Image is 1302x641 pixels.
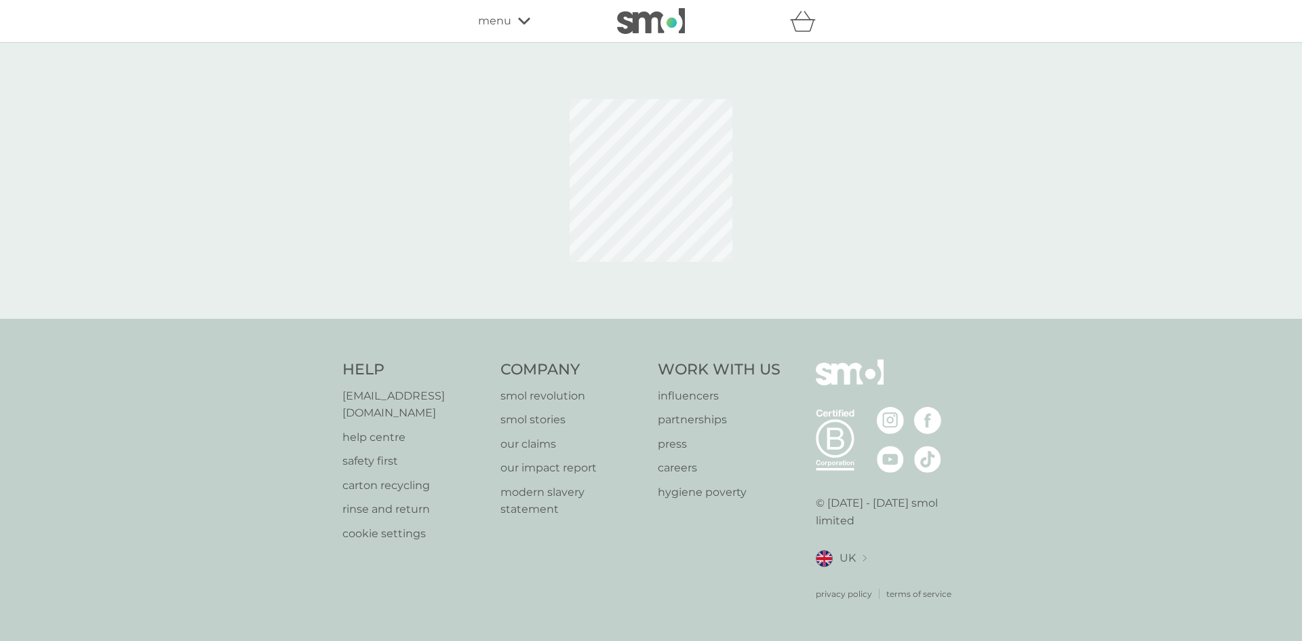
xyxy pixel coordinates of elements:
a: influencers [658,387,781,405]
a: cookie settings [342,525,487,543]
a: our impact report [500,459,645,477]
img: select a new location [863,555,867,562]
a: partnerships [658,411,781,429]
img: UK flag [816,550,833,567]
img: visit the smol Youtube page [877,446,904,473]
a: safety first [342,452,487,470]
span: menu [478,12,511,30]
img: visit the smol Facebook page [914,407,941,434]
h4: Work With Us [658,360,781,381]
a: smol stories [500,411,645,429]
a: carton recycling [342,477,487,494]
a: modern slavery statement [500,484,645,518]
img: visit the smol Instagram page [877,407,904,434]
a: our claims [500,435,645,453]
img: smol [617,8,685,34]
p: © [DATE] - [DATE] smol limited [816,494,960,529]
a: press [658,435,781,453]
a: help centre [342,429,487,446]
a: rinse and return [342,501,487,518]
h4: Company [500,360,645,381]
div: basket [790,7,824,35]
span: UK [840,549,856,567]
h4: Help [342,360,487,381]
a: hygiene poverty [658,484,781,501]
img: smol [816,360,884,406]
a: terms of service [886,587,951,600]
img: visit the smol Tiktok page [914,446,941,473]
a: [EMAIL_ADDRESS][DOMAIN_NAME] [342,387,487,422]
a: smol revolution [500,387,645,405]
a: careers [658,459,781,477]
a: privacy policy [816,587,872,600]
